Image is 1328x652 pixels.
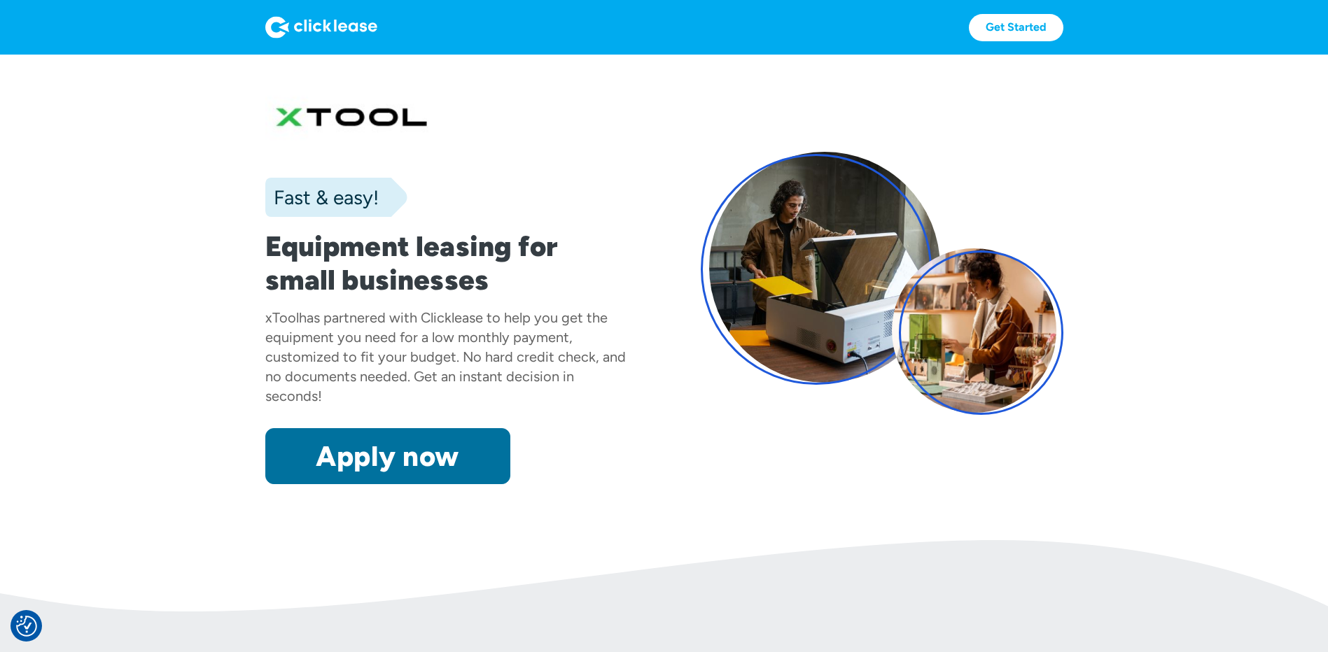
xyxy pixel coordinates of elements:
[265,309,299,326] div: xTool
[265,16,377,38] img: Logo
[16,616,37,637] button: Consent Preferences
[265,183,379,211] div: Fast & easy!
[265,309,626,404] div: has partnered with Clicklease to help you get the equipment you need for a low monthly payment, c...
[265,428,510,484] a: Apply now
[16,616,37,637] img: Revisit consent button
[969,14,1063,41] a: Get Started
[265,229,628,297] h1: Equipment leasing for small businesses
